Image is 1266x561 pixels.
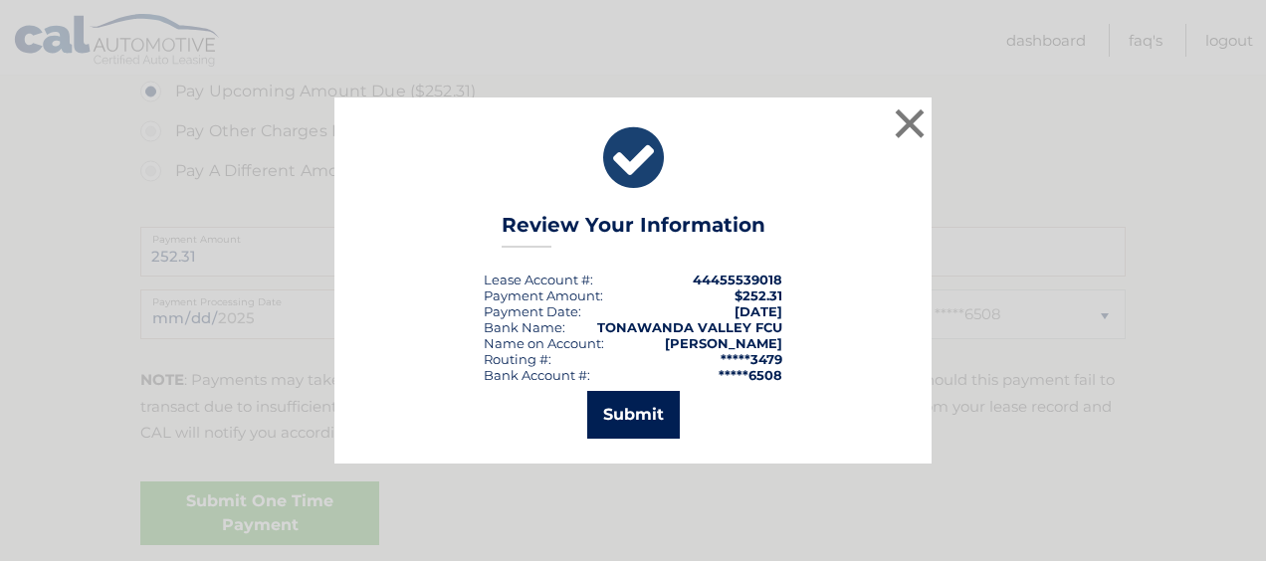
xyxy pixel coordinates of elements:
strong: TONAWANDA VALLEY FCU [597,319,782,335]
div: Bank Name: [484,319,565,335]
span: $252.31 [735,287,782,303]
strong: 44455539018 [693,272,782,287]
button: × [890,103,930,143]
span: [DATE] [735,303,782,319]
div: Lease Account #: [484,272,593,287]
span: Payment Date [484,303,578,319]
div: Name on Account: [484,335,604,351]
div: Routing #: [484,351,551,367]
h3: Review Your Information [502,213,765,248]
strong: [PERSON_NAME] [665,335,782,351]
div: Bank Account #: [484,367,590,383]
div: Payment Amount: [484,287,603,303]
button: Submit [587,391,680,439]
div: : [484,303,581,319]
